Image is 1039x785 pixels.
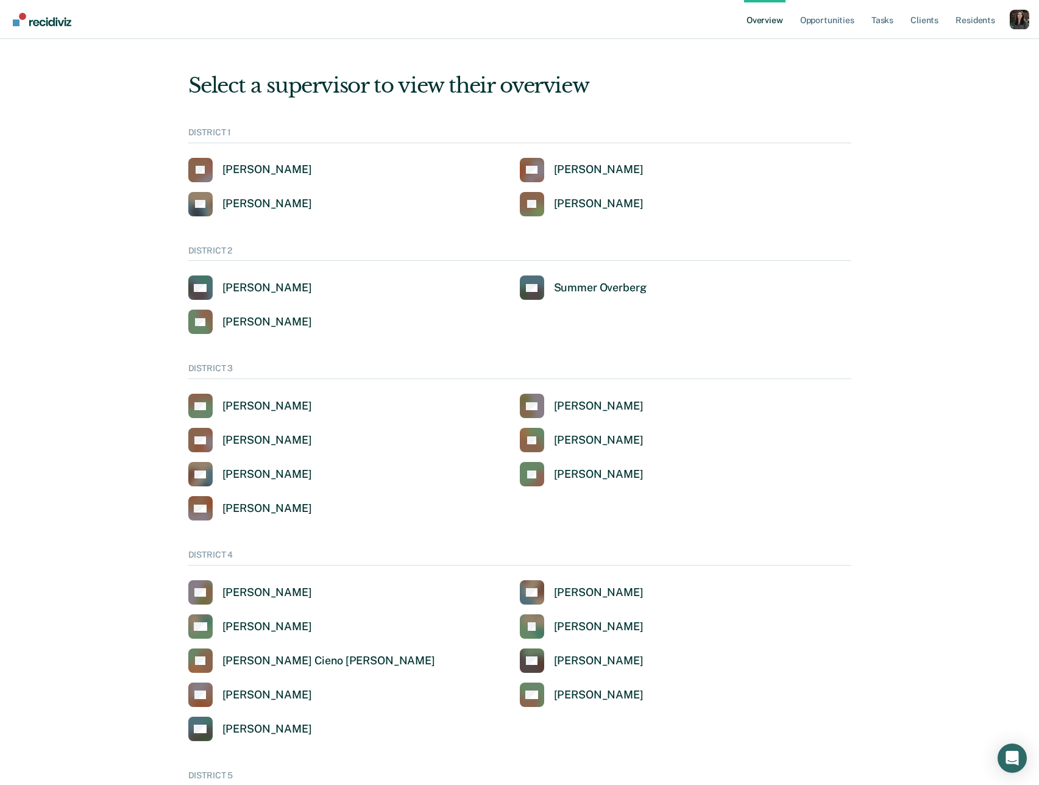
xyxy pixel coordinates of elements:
div: [PERSON_NAME] [554,163,644,177]
div: Open Intercom Messenger [998,744,1027,773]
a: [PERSON_NAME] [188,310,312,334]
div: [PERSON_NAME] [222,281,312,295]
div: [PERSON_NAME] [222,502,312,516]
a: [PERSON_NAME] [188,462,312,486]
a: [PERSON_NAME] [520,158,644,182]
div: [PERSON_NAME] [554,197,644,211]
a: [PERSON_NAME] [520,580,644,605]
div: DISTRICT 1 [188,127,851,143]
div: [PERSON_NAME] [554,433,644,447]
div: DISTRICT 4 [188,550,851,566]
a: [PERSON_NAME] [188,158,312,182]
div: [PERSON_NAME] [554,654,644,668]
div: [PERSON_NAME] [554,620,644,634]
a: [PERSON_NAME] [188,717,312,741]
div: DISTRICT 3 [188,363,851,379]
a: [PERSON_NAME] Cieno [PERSON_NAME] [188,648,435,673]
a: [PERSON_NAME] [520,192,644,216]
a: [PERSON_NAME] [188,496,312,520]
div: [PERSON_NAME] Cieno [PERSON_NAME] [222,654,435,668]
div: [PERSON_NAME] [222,467,312,481]
div: [PERSON_NAME] [222,315,312,329]
a: [PERSON_NAME] [188,394,312,418]
a: [PERSON_NAME] [520,648,644,673]
div: [PERSON_NAME] [222,163,312,177]
a: [PERSON_NAME] [520,614,644,639]
a: Summer Overberg [520,275,647,300]
div: [PERSON_NAME] [222,688,312,702]
a: [PERSON_NAME] [188,275,312,300]
a: [PERSON_NAME] [520,394,644,418]
div: [PERSON_NAME] [222,722,312,736]
a: [PERSON_NAME] [520,428,644,452]
a: [PERSON_NAME] [520,683,644,707]
img: Recidiviz [13,13,71,26]
div: [PERSON_NAME] [222,586,312,600]
div: [PERSON_NAME] [554,467,644,481]
a: [PERSON_NAME] [188,580,312,605]
button: Profile dropdown button [1010,10,1029,29]
a: [PERSON_NAME] [188,683,312,707]
a: [PERSON_NAME] [520,462,644,486]
div: [PERSON_NAME] [222,197,312,211]
div: Select a supervisor to view their overview [188,73,851,98]
div: [PERSON_NAME] [222,399,312,413]
a: [PERSON_NAME] [188,192,312,216]
div: [PERSON_NAME] [554,399,644,413]
div: [PERSON_NAME] [222,620,312,634]
div: [PERSON_NAME] [554,688,644,702]
div: DISTRICT 2 [188,246,851,261]
div: Summer Overberg [554,281,647,295]
div: [PERSON_NAME] [222,433,312,447]
div: [PERSON_NAME] [554,586,644,600]
a: [PERSON_NAME] [188,614,312,639]
a: [PERSON_NAME] [188,428,312,452]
